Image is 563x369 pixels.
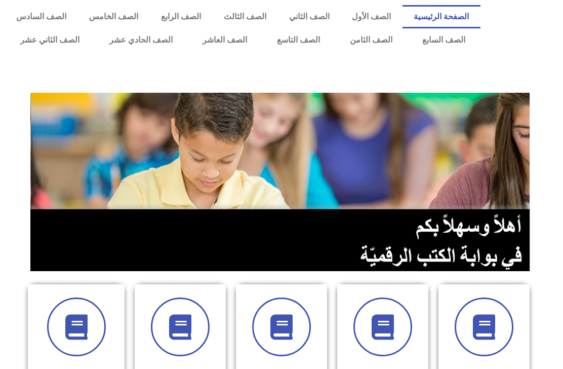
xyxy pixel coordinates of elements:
[335,28,407,52] a: الصف الثامن
[150,5,213,28] a: الصف الرابع
[78,5,150,28] a: الصف الخامس
[277,5,341,28] a: الصف الثاني
[5,28,94,52] a: الصف الثاني عشر
[5,5,78,28] a: الصف السادس
[262,28,335,52] a: الصف التاسع
[407,28,480,52] a: الصف السابع
[187,28,262,52] a: الصف العاشر
[94,28,187,52] a: الصف الحادي عشر
[403,5,480,28] a: الصفحة الرئيسية
[212,5,277,28] a: الصف الثالث
[341,5,403,28] a: الصف الأول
